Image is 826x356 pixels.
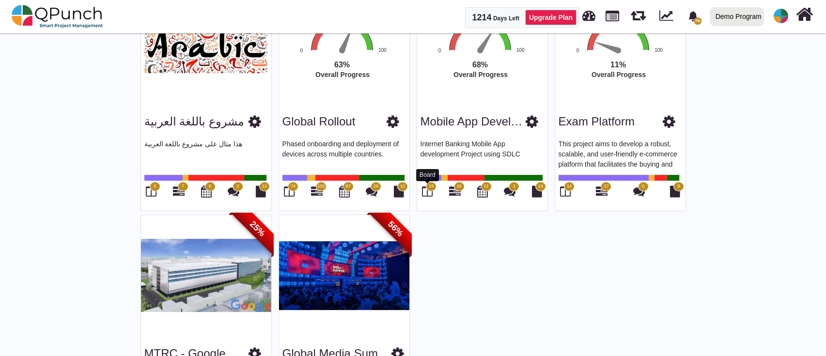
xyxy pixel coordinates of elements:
i: Calendar [477,186,488,197]
span: 11 [483,183,488,190]
div: Dynamic Report [655,0,682,32]
div: Board [416,169,439,181]
span: 12 [262,183,267,190]
span: 19 [429,183,434,190]
i: Document Library [256,186,266,197]
i: Document Library [394,186,404,197]
span: 12 [400,183,405,190]
h3: Global Rollout [282,115,356,129]
text: 0 [438,47,441,53]
a: Global Rollout [282,115,356,128]
span: 67 [345,183,350,190]
i: Board [146,186,156,197]
text: 68% [472,61,488,69]
i: Punch Discussions [504,186,515,197]
span: 16 [457,183,462,190]
div: Notification [685,7,701,25]
a: 17 [596,189,608,197]
path: 11 %. Speed. [594,39,619,53]
h3: Exam Platform [559,115,635,129]
span: Demo Support [774,9,788,23]
span: 1214 [472,13,491,22]
span: Dashboard [582,6,595,20]
text: 0 [576,47,579,53]
div: Overall Progress. Highcharts interactive chart. [277,18,427,108]
i: Gantt [596,186,608,197]
text: 11% [610,61,626,69]
span: 103 [317,183,325,190]
span: 6 [154,183,156,190]
svg: bell fill [688,11,698,21]
span: 0 [642,183,644,190]
span: 14 [538,183,543,190]
i: Document Library [532,186,542,197]
p: هذا مثال على مشروع باللغة العربية [144,139,268,168]
span: 25% [230,201,284,255]
text: Overall Progress [592,71,646,78]
a: Mobile App Developer [421,115,534,128]
svg: Interactive chart [277,18,427,108]
div: Overall Progress. Highcharts interactive chart. [553,18,703,108]
i: Punch Discussions [228,186,239,197]
i: Calendar [201,186,212,197]
a: bell fill76 [682,0,706,31]
span: 17 [604,183,608,190]
div: Overall Progress. Highcharts interactive chart. [415,18,565,108]
a: Upgrade Plan [525,10,577,25]
i: Punch Discussions [366,186,377,197]
img: qpunch-sp.fa6292f.png [12,2,103,31]
text: 100 [516,47,525,53]
i: Gantt [311,186,323,197]
a: Demo Program [705,0,768,32]
text: 100 [378,47,387,53]
h3: Mobile App Developer [421,115,526,129]
a: مشروع باللغة العربية [144,115,244,128]
i: Document Library [670,186,680,197]
a: 7 [173,189,185,197]
a: 103 [311,189,323,197]
text: 63% [334,61,350,69]
span: 26 [374,183,378,190]
span: 76 [694,17,701,25]
i: Calendar [339,186,350,197]
path: 63 %. Speed. [339,27,354,51]
i: Gantt [449,186,461,197]
span: Days Left [493,15,519,22]
text: Overall Progress [315,71,370,78]
i: Board [284,186,295,197]
span: 2 [237,183,239,190]
p: Phased onboarding and deployment of devices across multiple countries. [282,139,406,168]
span: 74 [291,183,296,190]
i: Gantt [173,186,185,197]
p: Internet Banking Mobile App development Project using SDLC [421,139,544,168]
text: 100 [655,47,663,53]
span: 6 [209,183,211,190]
a: avatar [768,0,794,31]
span: 9 [677,183,680,190]
a: 16 [449,189,461,197]
i: Home [796,5,813,24]
text: 0 [300,47,303,53]
p: This project aims to develop a robust, scalable, and user-friendly e-commerce platform that facil... [559,139,682,168]
span: 56% [368,201,422,255]
span: Waves [631,5,646,21]
text: Overall Progress [453,71,508,78]
i: Board [560,186,571,197]
path: 68 %. Speed. [477,28,495,52]
div: Demo Program [716,8,762,25]
span: 1 [513,183,515,190]
span: 14 [567,183,572,190]
h3: مشروع باللغة العربية [144,115,244,129]
a: Exam Platform [559,115,635,128]
span: Projects [606,6,619,21]
img: avatar [774,9,788,23]
svg: Interactive chart [415,18,565,108]
i: Punch Discussions [633,186,645,197]
svg: Interactive chart [553,18,703,108]
span: 7 [182,183,184,190]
